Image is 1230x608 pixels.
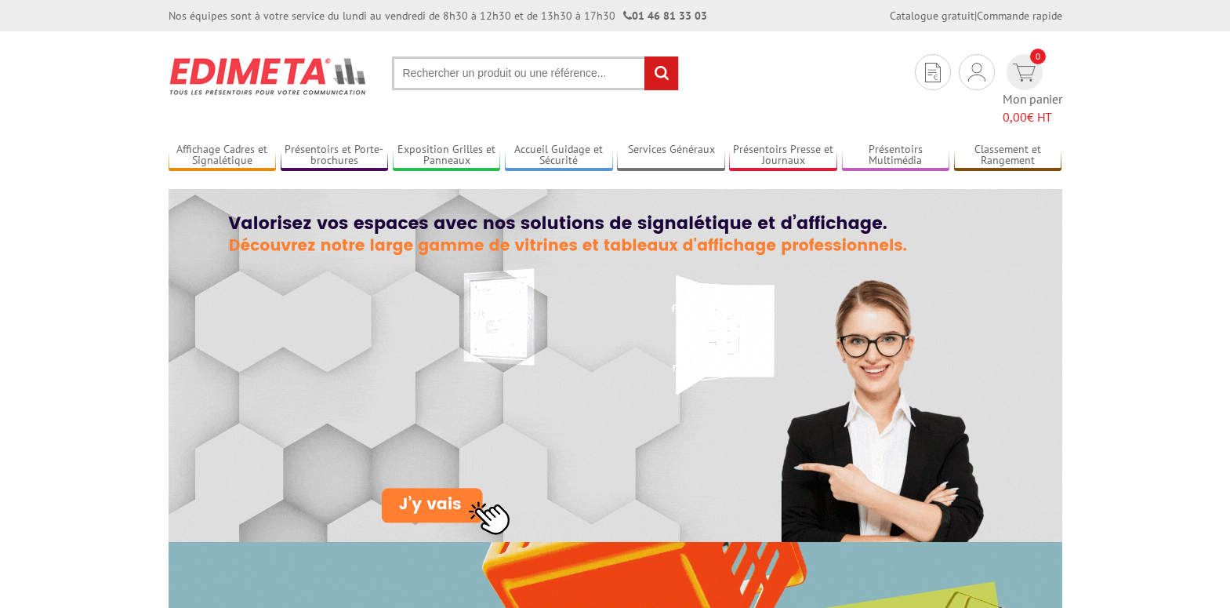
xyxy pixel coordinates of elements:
[890,9,974,23] a: Catalogue gratuit
[392,56,679,90] input: Rechercher un produit ou une référence...
[1030,49,1046,64] span: 0
[890,8,1062,24] div: |
[925,63,941,82] img: devis rapide
[644,56,678,90] input: rechercher
[968,63,985,82] img: devis rapide
[1003,90,1062,126] span: Mon panier
[505,143,613,169] a: Accueil Guidage et Sécurité
[1003,109,1027,125] span: 0,00
[393,143,501,169] a: Exposition Grilles et Panneaux
[977,9,1062,23] a: Commande rapide
[954,143,1062,169] a: Classement et Rangement
[169,47,368,105] img: Présentoir, panneau, stand - Edimeta - PLV, affichage, mobilier bureau, entreprise
[1013,64,1036,82] img: devis rapide
[1003,54,1062,126] a: devis rapide 0 Mon panier 0,00€ HT
[623,9,707,23] strong: 01 46 81 33 03
[729,143,837,169] a: Présentoirs Presse et Journaux
[281,143,389,169] a: Présentoirs et Porte-brochures
[169,8,707,24] div: Nos équipes sont à votre service du lundi au vendredi de 8h30 à 12h30 et de 13h30 à 17h30
[842,143,950,169] a: Présentoirs Multimédia
[617,143,725,169] a: Services Généraux
[169,143,277,169] a: Affichage Cadres et Signalétique
[1003,108,1062,126] span: € HT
